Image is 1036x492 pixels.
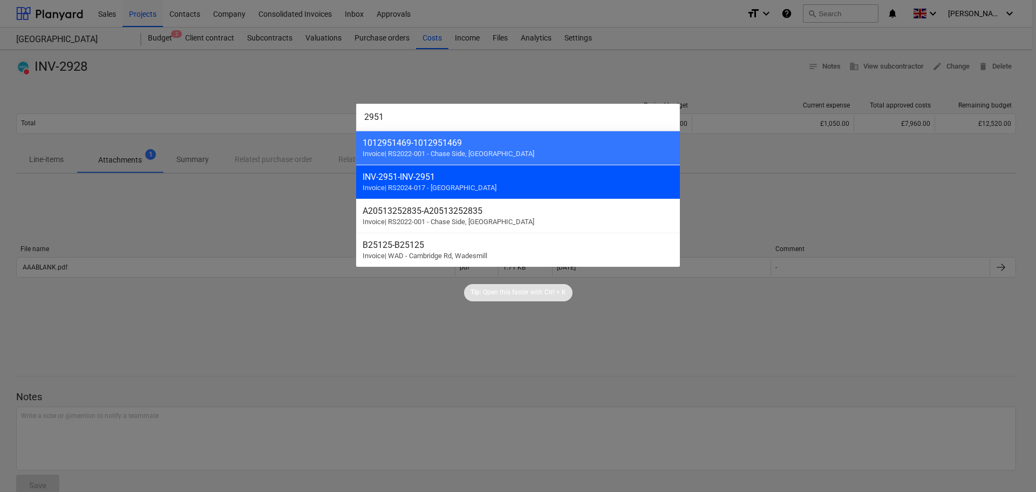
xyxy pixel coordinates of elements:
[363,218,534,226] span: Invoice | RS2022-001 - Chase Side, [GEOGRAPHIC_DATA]
[363,150,534,158] span: Invoice | RS2022-001 - Chase Side, [GEOGRAPHIC_DATA]
[483,288,543,297] p: Open this faster with
[471,288,481,297] p: Tip:
[356,104,680,131] input: Search for projects, line-items, subcontracts, valuations, subcontractors...
[363,184,496,192] span: Invoice | RS2024-017 - [GEOGRAPHIC_DATA]
[363,240,673,250] div: B25125 - B25125
[982,440,1036,492] iframe: Chat Widget
[363,138,673,148] div: 1012951469 - 1012951469
[356,233,680,267] div: B25125-B25125Invoice| WAD - Cambridge Rd, Wadesmill
[464,284,572,301] div: Tip:Open this faster withCtrl + K
[356,131,680,165] div: 1012951469-1012951469Invoice| RS2022-001 - Chase Side, [GEOGRAPHIC_DATA]
[356,165,680,199] div: INV-2951-INV-2951Invoice| RS2024-017 - [GEOGRAPHIC_DATA]
[544,288,566,297] p: Ctrl + K
[356,199,680,233] div: A20513252835-A20513252835Invoice| RS2022-001 - Chase Side, [GEOGRAPHIC_DATA]
[363,252,487,260] span: Invoice | WAD - Cambridge Rd, Wadesmill
[363,206,673,216] div: A20513252835 - A20513252835
[363,172,673,182] div: INV-2951 - INV-2951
